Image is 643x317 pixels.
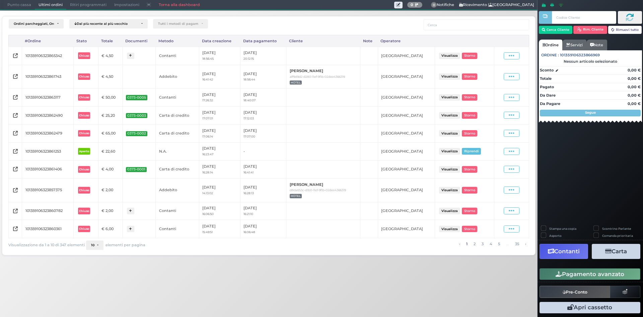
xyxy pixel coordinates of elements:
[155,0,203,10] a: Torna alla dashboard
[513,241,521,248] a: alla pagina 35
[243,191,254,195] small: 16:28:13
[462,73,477,80] button: Storno
[79,209,89,213] b: Chiuso
[540,67,554,73] strong: Sconto
[549,226,576,231] label: Stampa una copia
[586,40,607,50] a: Note
[199,47,240,65] td: [DATE]
[202,152,213,156] small: 16:23:47
[290,188,346,192] small: d8da553c-d1b0-11ef-9f1b-02dee4366319
[202,135,213,138] small: 17:06:14
[126,113,147,118] span: 0373-0003
[98,160,123,178] td: € 4,00
[378,35,435,47] div: Operatore
[79,114,89,117] b: Chiuso
[240,106,286,124] td: [DATE]
[290,81,302,85] span: HOTEL
[539,40,562,50] a: Ordine
[98,106,123,124] td: € 25,20
[98,124,123,143] td: € 65,00
[79,168,89,171] b: Chiuso
[79,96,89,99] b: Chiuso
[464,241,469,248] a: alla pagina 1
[378,106,435,124] td: [GEOGRAPHIC_DATA]
[378,65,435,88] td: [GEOGRAPHIC_DATA]
[290,75,345,78] small: aff9d9d2-d280-11ef-9f1b-02dee4366319
[156,124,199,143] td: Carta di credito
[360,35,378,47] div: Note
[540,85,554,89] strong: Pagato
[243,170,254,174] small: 16:41:41
[98,89,123,107] td: € 50,00
[199,160,240,178] td: [DATE]
[22,178,74,202] td: 101359106323857375
[462,208,477,214] button: Storno
[462,112,477,118] button: Storno
[98,142,123,160] td: € 22,60
[4,0,35,10] span: Punto cassa
[22,160,74,178] td: 101359106323861406
[202,98,213,102] small: 17:26:32
[126,131,147,136] span: 0373-0002
[202,57,214,60] small: 18:56:45
[22,124,74,143] td: 101359106323862479
[424,19,529,30] input: Cerca
[22,142,74,160] td: 101359106323861253
[243,77,255,81] small: 18:56:44
[79,227,89,230] b: Chiuso
[439,187,460,193] button: Visualizza
[243,116,254,120] small: 17:12:03
[523,241,528,248] a: pagina successiva
[411,2,413,7] b: 0
[290,182,323,187] b: [PERSON_NAME]
[91,243,94,247] span: 10
[552,11,616,24] input: Codice Cliente
[378,89,435,107] td: [GEOGRAPHIC_DATA]
[439,53,460,59] button: Visualizza
[378,47,435,65] td: [GEOGRAPHIC_DATA]
[243,230,255,234] small: 16:06:48
[602,226,631,231] label: Scontrino Parlante
[243,212,253,216] small: 16:21:10
[457,241,462,248] a: pagina precedente
[79,131,89,135] b: Chiuso
[111,0,143,10] span: Impostazioni
[86,241,103,250] button: 10
[14,22,54,26] div: Ordini parcheggiati, Ordini aperti, Ordini chiusi
[240,178,286,202] td: [DATE]
[540,93,556,98] strong: Da Dare
[199,106,240,124] td: [DATE]
[22,35,74,47] div: #Ordine
[156,178,199,202] td: Addebito
[286,35,360,47] div: Cliente
[240,35,286,47] div: Data pagamento
[240,142,286,160] td: -
[602,233,633,238] label: Comanda prioritaria
[592,244,640,259] button: Carta
[540,302,640,313] button: Apri cassetto
[540,76,552,81] strong: Totale
[240,124,286,143] td: [DATE]
[156,65,199,88] td: Addebito
[462,166,477,172] button: Storno
[378,124,435,143] td: [GEOGRAPHIC_DATA]
[378,202,435,220] td: [GEOGRAPHIC_DATA]
[562,40,586,50] a: Servizi
[243,98,256,102] small: 18:40:07
[98,178,123,202] td: € 2,00
[98,220,123,238] td: € 6,00
[79,75,89,78] b: Chiuso
[156,202,199,220] td: Contanti
[153,19,208,29] button: Tutti i metodi di pagamento
[560,52,600,58] span: 101359106323866969
[199,35,240,47] div: Data creazione
[199,89,240,107] td: [DATE]
[628,93,641,98] strong: 0,00 €
[69,19,148,29] button: Dal più recente al più vecchio
[202,77,213,81] small: 16:41:42
[243,57,254,60] small: 20:12:15
[199,220,240,238] td: [DATE]
[472,241,477,248] a: alla pagina 2
[156,47,199,65] td: Contanti
[439,130,460,137] button: Visualizza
